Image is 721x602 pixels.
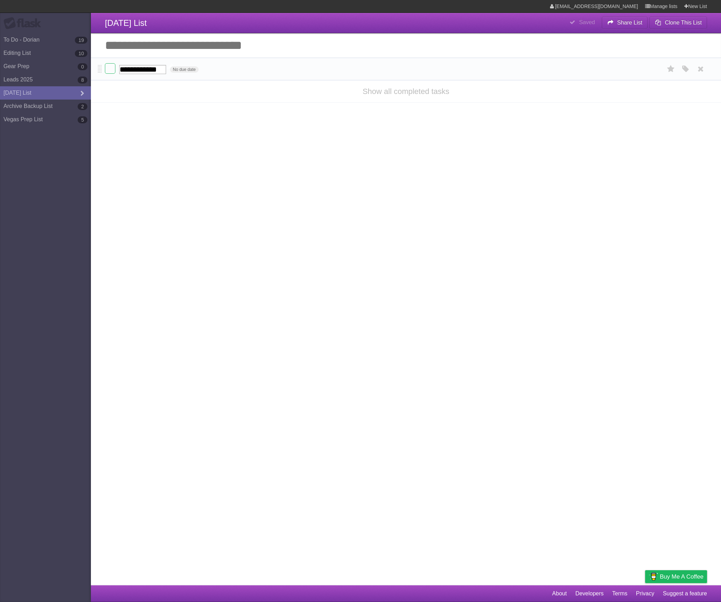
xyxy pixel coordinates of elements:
b: Share List [617,20,642,26]
a: Developers [575,587,604,600]
b: 10 [75,50,87,57]
a: Show all completed tasks [363,87,449,96]
b: Clone This List [665,20,702,26]
button: Clone This List [649,16,707,29]
label: Done [105,63,115,74]
b: 2 [78,103,87,110]
span: Buy me a coffee [660,571,704,583]
b: Saved [579,19,595,25]
button: Share List [602,16,648,29]
span: [DATE] List [105,18,147,28]
b: 8 [78,77,87,84]
img: Buy me a coffee [649,571,658,582]
a: Suggest a feature [663,587,707,600]
a: Privacy [636,587,654,600]
b: 0 [78,63,87,70]
b: 5 [78,116,87,123]
a: About [552,587,567,600]
div: Flask [3,17,45,30]
a: Buy me a coffee [645,570,707,583]
a: Terms [612,587,628,600]
span: No due date [170,66,198,73]
label: Star task [664,63,678,75]
b: 19 [75,37,87,44]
